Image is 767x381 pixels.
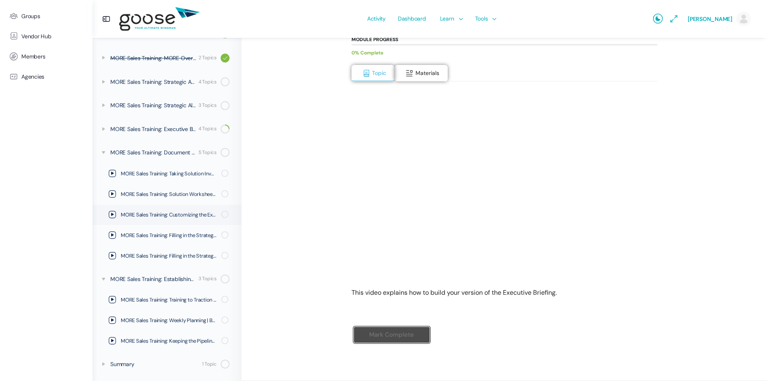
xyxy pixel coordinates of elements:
a: Agencies [4,67,89,87]
a: Members [4,46,89,67]
a: MORE Sales Training: MORE Overview 2 Topics [93,47,242,69]
span: MORE Sales Training: Customizing the Executive Briefing Document [121,211,216,219]
a: MORE Sales Training: Document Workshop / Putting It To Work For You 5 Topics [93,142,242,163]
a: MORE Sales Training: Strategic Alignment Plan 3 Topics [93,95,242,116]
a: MORE Sales Training: Strategic Analysis 4 Topics [93,71,242,92]
div: 4 Topics [198,78,217,86]
div: MORE Sales Training: MORE Overview [110,54,196,62]
input: Mark Complete [354,327,430,343]
span: Groups [21,13,40,20]
span: [PERSON_NAME] [688,15,732,23]
a: MORE Sales Training: Training to Traction | Next 90 Days [93,290,242,310]
div: MORE Sales Training: Strategic Alignment Plan [110,101,196,110]
span: MORE Sales Training: Taking Solution Inventory [121,170,216,178]
a: Summary 1 Topic [93,354,242,375]
a: Vendor Hub [4,26,89,46]
span: MORE Sales Training: Filling in the Strategic Alignment Plan Document [121,252,216,260]
a: MORE Sales Training: Filling in the Strategic Alignment Plan Document [93,246,242,266]
span: MORE Sales Training: Training to Traction | Next 90 Days [121,296,216,304]
iframe: Chat Widget [727,342,767,381]
span: Members [21,53,45,60]
span: This video explains how to build your version of the Executive Briefing. [351,288,557,297]
div: 1 Topic [202,360,217,368]
a: MORE Sales Training: Filling in the Strategic Analysis Document [93,225,242,246]
span: Vendor Hub [21,33,52,40]
a: MORE Sales Training: Customizing the Executive Briefing Document [93,205,242,225]
div: 3 Topics [198,102,217,109]
a: MORE Sales Training: Weekly Planning | Blocking Time [93,310,242,331]
a: MORE Sales Training: Executive Briefing 4 Topics [93,119,242,139]
span: Agencies [21,73,44,80]
div: MORE Sales Training: Establishing Healthy Habits [110,275,196,283]
span: MORE Sales Training: Weekly Planning | Blocking Time [121,316,216,325]
a: Groups [4,6,89,26]
span: MORE Sales Training: Solution Worksheets [121,190,216,198]
div: Module Progress [351,37,398,42]
div: 0% Complete [351,48,649,58]
div: MORE Sales Training: Document Workshop / Putting It To Work For You [110,148,196,157]
div: MORE Sales Training: Executive Briefing [110,125,196,133]
a: MORE Sales Training: Keeping the Pipeline Flowing [93,331,242,351]
span: MORE Sales Training: Filling in the Strategic Analysis Document [121,231,216,239]
div: 4 Topics [198,125,217,133]
div: MORE Sales Training: Strategic Analysis [110,77,196,86]
div: Summary [110,360,200,369]
a: MORE Sales Training: Establishing Healthy Habits 3 Topics [93,269,242,289]
div: 5 Topics [198,149,217,156]
a: MORE Sales Training: Taking Solution Inventory [93,164,242,184]
span: MORE Sales Training: Keeping the Pipeline Flowing [121,337,216,345]
span: Topic [372,69,386,77]
div: 2 Topics [198,54,217,62]
div: 3 Topics [198,275,217,283]
span: Materials [416,69,439,77]
a: MORE Sales Training: Solution Worksheets [93,184,242,204]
